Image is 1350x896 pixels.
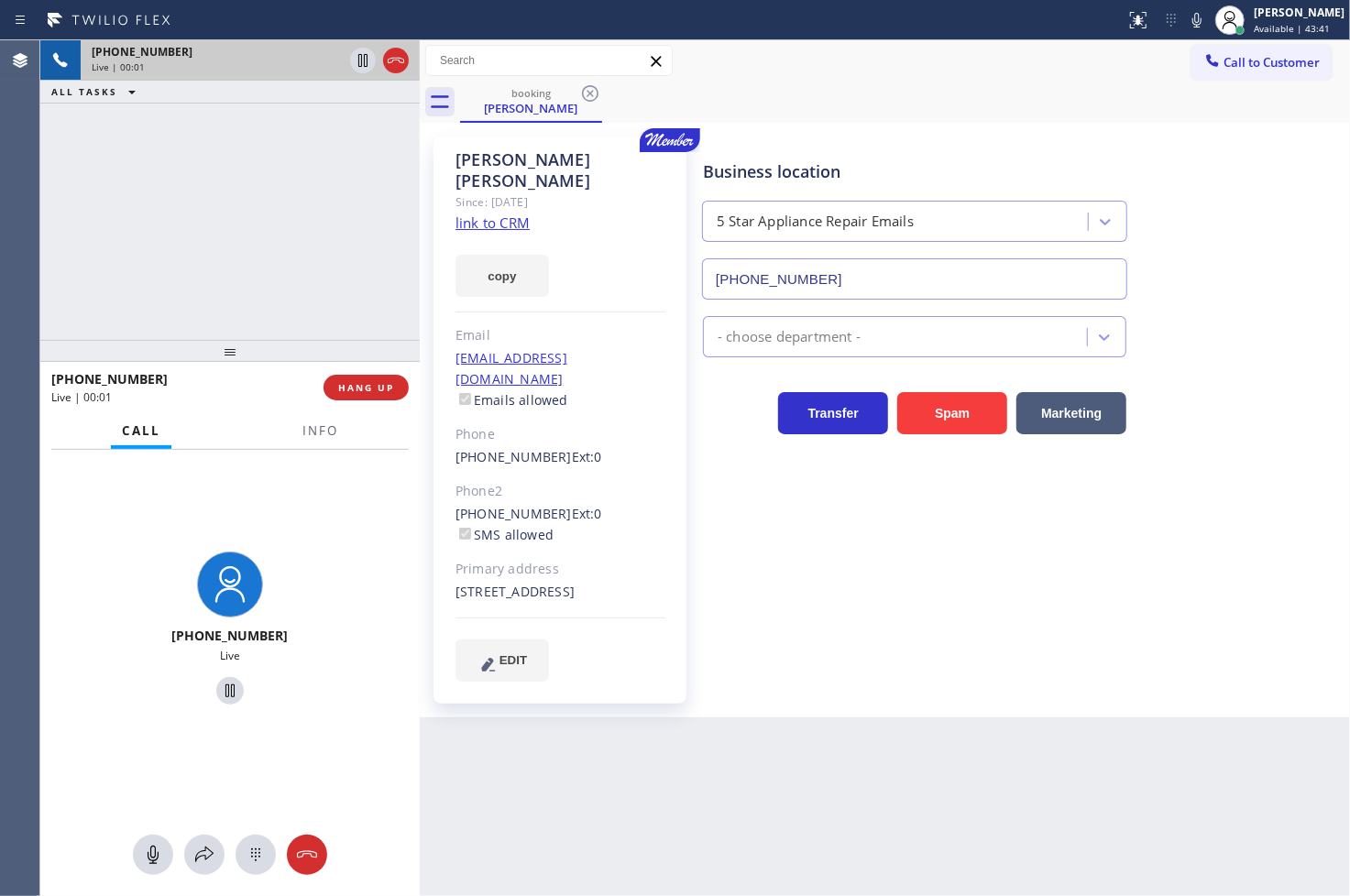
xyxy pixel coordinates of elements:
div: Email [455,325,665,346]
a: [EMAIL_ADDRESS][DOMAIN_NAME] [455,349,567,388]
span: EDIT [499,653,527,667]
button: Spam [897,392,1007,434]
button: Marketing [1016,392,1126,434]
input: Emails allowed [459,393,471,405]
a: [PHONE_NUMBER] [455,505,572,522]
button: ALL TASKS [40,81,154,103]
div: Phone [455,424,665,445]
button: EDIT [455,639,549,682]
button: Hang up [287,835,327,875]
a: link to CRM [455,213,530,232]
span: Live | 00:01 [92,60,145,73]
button: Open directory [184,835,225,875]
div: [PERSON_NAME] [PERSON_NAME] [455,149,665,191]
span: Ext: 0 [572,505,602,522]
span: [PHONE_NUMBER] [172,627,289,644]
span: Live [220,648,240,663]
div: Mike Ito [462,82,600,121]
a: [PHONE_NUMBER] [455,448,572,465]
button: HANG UP [324,375,409,400]
div: 5 Star Appliance Repair Emails [717,212,914,233]
label: Emails allowed [455,391,568,409]
div: Business location [703,159,1126,184]
button: Hang up [383,48,409,73]
button: Mute [133,835,173,875]
span: Call [122,422,160,439]
span: Ext: 0 [572,448,602,465]
span: [PHONE_NUMBER] [92,44,192,60]
div: - choose department - [718,326,861,347]
div: [STREET_ADDRESS] [455,582,665,603]
span: HANG UP [338,381,394,394]
div: [PERSON_NAME] [462,100,600,116]
button: Hold Customer [216,677,244,705]
button: Open dialpad [236,835,276,875]
input: SMS allowed [459,528,471,540]
div: Primary address [455,559,665,580]
label: SMS allowed [455,526,554,543]
span: [PHONE_NUMBER] [51,370,168,388]
button: Hold Customer [350,48,376,73]
input: Search [426,46,672,75]
div: Phone2 [455,481,665,502]
div: Since: [DATE] [455,191,665,213]
button: Call [111,413,171,449]
span: Info [302,422,338,439]
div: [PERSON_NAME] [1254,5,1345,20]
span: ALL TASKS [51,85,117,98]
button: Transfer [778,392,888,434]
button: Info [291,413,349,449]
button: copy [455,255,549,297]
div: booking [462,86,600,100]
input: Phone Number [702,258,1127,300]
button: Mute [1184,7,1210,33]
span: Live | 00:01 [51,389,112,405]
button: Call to Customer [1191,45,1332,80]
span: Available | 43:41 [1254,22,1330,35]
span: Call to Customer [1224,54,1320,71]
